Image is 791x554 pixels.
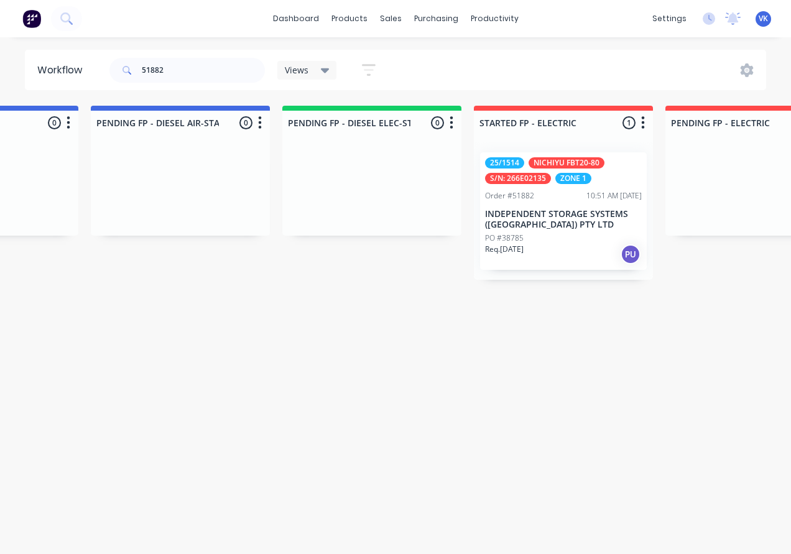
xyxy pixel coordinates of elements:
[555,173,591,184] div: ZONE 1
[485,157,524,169] div: 25/1514
[408,9,465,28] div: purchasing
[22,9,41,28] img: Factory
[267,9,325,28] a: dashboard
[142,58,265,83] input: Search for orders...
[485,233,524,244] p: PO #38785
[485,209,642,230] p: INDEPENDENT STORAGE SYSTEMS ([GEOGRAPHIC_DATA]) PTY LTD
[621,244,641,264] div: PU
[37,63,88,78] div: Workflow
[480,152,647,270] div: 25/1514NICHIYU FBT20-80S/N: 266E02135ZONE 1Order #5188210:51 AM [DATE]INDEPENDENT STORAGE SYSTEMS...
[529,157,604,169] div: NICHIYU FBT20-80
[646,9,693,28] div: settings
[465,9,525,28] div: productivity
[485,173,551,184] div: S/N: 266E02135
[759,13,768,24] span: VK
[374,9,408,28] div: sales
[325,9,374,28] div: products
[586,190,642,201] div: 10:51 AM [DATE]
[285,63,308,76] span: Views
[485,244,524,255] p: Req. [DATE]
[485,190,534,201] div: Order #51882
